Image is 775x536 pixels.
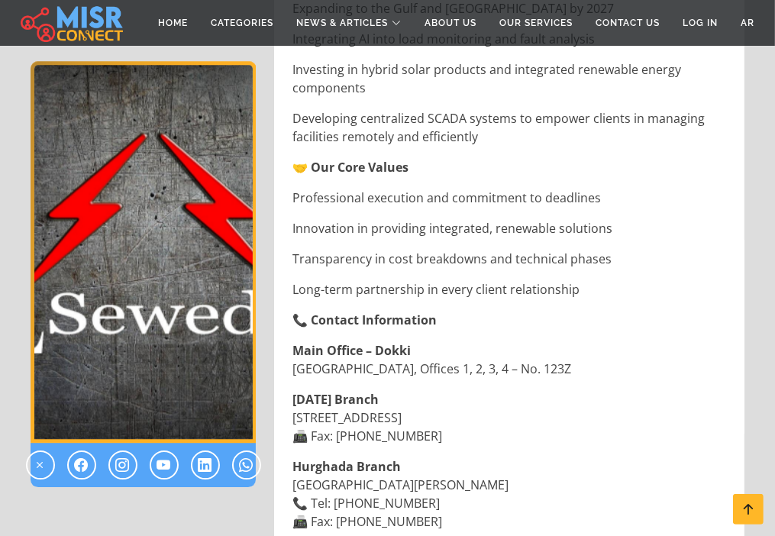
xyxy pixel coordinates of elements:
p: Transparency in cost breakdowns and technical phases [292,250,729,268]
a: Log in [671,8,729,37]
p: [STREET_ADDRESS] 📠 Fax: [PHONE_NUMBER] [292,390,729,445]
strong: 🤝 Our Core Values [292,159,408,176]
a: About Us [413,8,488,37]
a: Our Services [488,8,584,37]
p: Innovation in providing integrated, renewable solutions [292,219,729,237]
strong: [DATE] Branch [292,391,379,408]
a: Contact Us [584,8,671,37]
a: News & Articles [285,8,413,37]
p: [GEOGRAPHIC_DATA], Offices 1, 2, 3, 4 – No. 123Z [292,341,729,378]
a: Categories [199,8,285,37]
a: Home [147,8,199,37]
p: [GEOGRAPHIC_DATA][PERSON_NAME] 📞 Tel: [PHONE_NUMBER] 📠 Fax: [PHONE_NUMBER] [292,457,729,531]
strong: Hurghada Branch [292,458,401,475]
img: main.misr_connect [21,4,123,42]
strong: 📞 Contact Information [292,312,437,328]
div: 1 / 1 [31,61,257,443]
p: Developing centralized SCADA systems to empower clients in managing facilities remotely and effic... [292,109,729,146]
a: AR [729,8,766,37]
img: Elsewedy Egypt Company [31,61,257,443]
p: Long-term partnership in every client relationship [292,280,729,299]
p: Professional execution and commitment to deadlines [292,189,729,207]
span: News & Articles [296,16,388,30]
p: Investing in hybrid solar products and integrated renewable energy components [292,60,729,97]
strong: Main Office – Dokki [292,342,411,359]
